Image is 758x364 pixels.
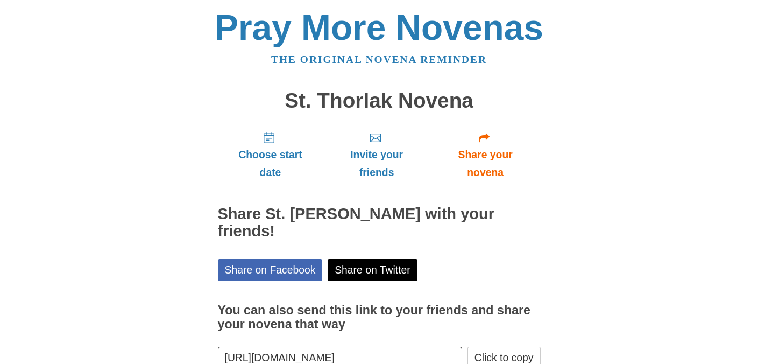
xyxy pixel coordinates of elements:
[323,123,430,187] a: Invite your friends
[218,123,323,187] a: Choose start date
[218,89,541,113] h1: St. Thorlak Novena
[334,146,419,181] span: Invite your friends
[441,146,530,181] span: Share your novena
[271,54,487,65] a: The original novena reminder
[229,146,313,181] span: Choose start date
[218,304,541,331] h3: You can also send this link to your friends and share your novena that way
[218,259,323,281] a: Share on Facebook
[328,259,417,281] a: Share on Twitter
[215,8,543,47] a: Pray More Novenas
[218,206,541,240] h2: Share St. [PERSON_NAME] with your friends!
[430,123,541,187] a: Share your novena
